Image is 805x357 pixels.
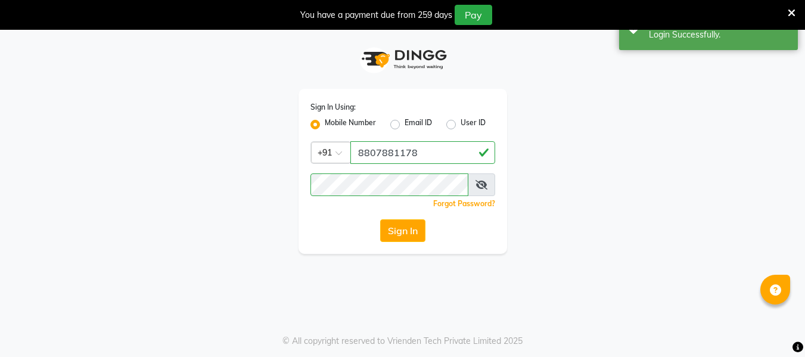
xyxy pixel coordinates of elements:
[405,117,432,132] label: Email ID
[355,42,450,77] img: logo1.svg
[649,29,789,41] div: Login Successfully.
[380,219,425,242] button: Sign In
[755,309,793,345] iframe: chat widget
[325,117,376,132] label: Mobile Number
[461,117,486,132] label: User ID
[455,5,492,25] button: Pay
[350,141,495,164] input: Username
[310,102,356,113] label: Sign In Using:
[433,199,495,208] a: Forgot Password?
[300,9,452,21] div: You have a payment due from 259 days
[310,173,468,196] input: Username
